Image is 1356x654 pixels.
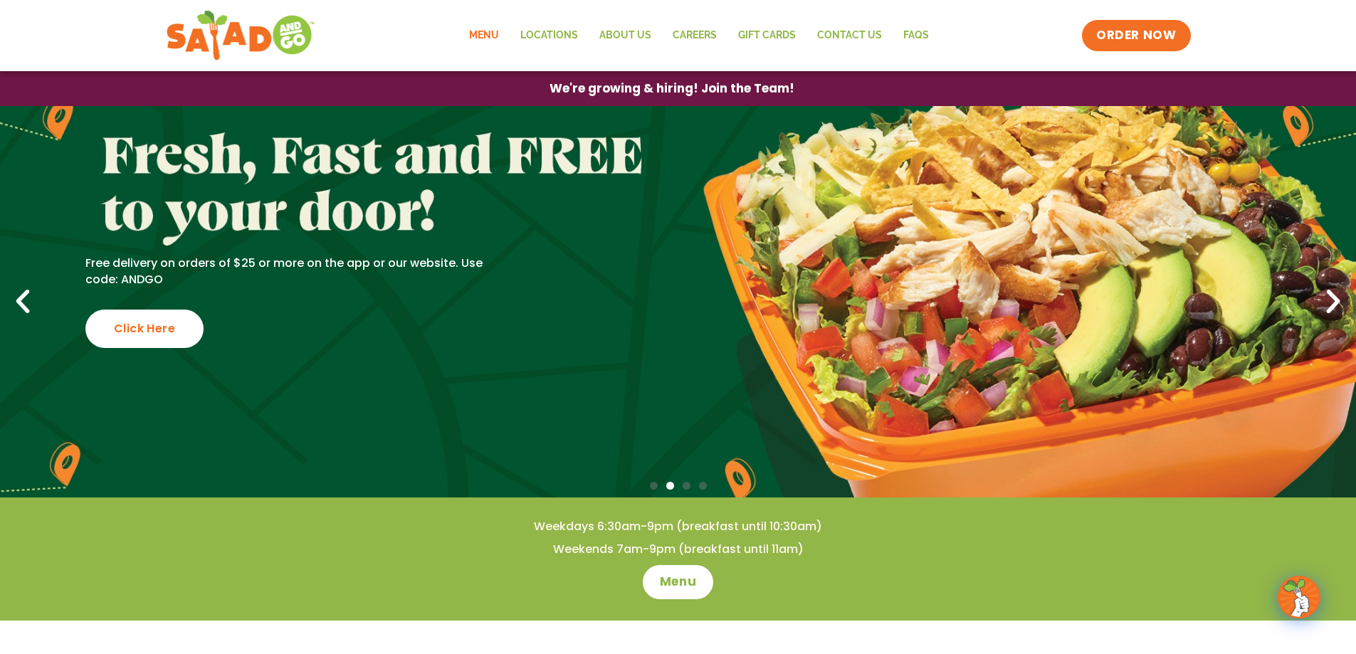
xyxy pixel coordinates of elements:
[528,72,816,105] a: We're growing & hiring! Join the Team!
[28,519,1328,534] h4: Weekdays 6:30am-9pm (breakfast until 10:30am)
[458,19,940,52] nav: Menu
[666,482,674,490] span: Go to slide 2
[1082,20,1190,51] a: ORDER NOW
[458,19,510,52] a: Menu
[1279,577,1319,617] img: wpChatIcon
[550,83,794,95] span: We're growing & hiring! Join the Team!
[85,310,204,348] div: Click Here
[893,19,940,52] a: FAQs
[85,255,505,288] p: Free delivery on orders of $25 or more on the app or our website. Use code: ANDGO
[166,7,316,64] img: new-SAG-logo-768×292
[1318,286,1349,317] div: Next slide
[806,19,893,52] a: Contact Us
[643,565,713,599] a: Menu
[1096,27,1176,44] span: ORDER NOW
[28,542,1328,557] h4: Weekends 7am-9pm (breakfast until 11am)
[589,19,662,52] a: About Us
[510,19,589,52] a: Locations
[727,19,806,52] a: GIFT CARDS
[662,19,727,52] a: Careers
[699,482,707,490] span: Go to slide 4
[650,482,658,490] span: Go to slide 1
[683,482,690,490] span: Go to slide 3
[7,286,38,317] div: Previous slide
[660,574,696,591] span: Menu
